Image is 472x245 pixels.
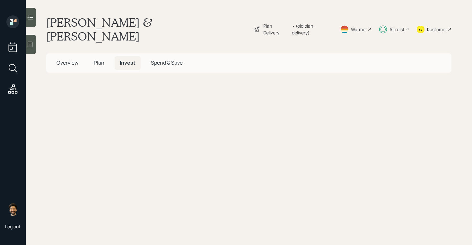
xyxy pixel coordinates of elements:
[389,26,405,33] div: Altruist
[427,26,447,33] div: Kustomer
[6,203,19,216] img: eric-schwartz-headshot.png
[351,26,367,33] div: Warmer
[120,59,135,66] span: Invest
[5,223,21,230] div: Log out
[263,23,289,36] div: Plan Delivery
[46,15,248,43] h1: [PERSON_NAME] & [PERSON_NAME]
[57,59,78,66] span: Overview
[151,59,183,66] span: Spend & Save
[94,59,104,66] span: Plan
[292,23,332,36] div: • (old plan-delivery)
